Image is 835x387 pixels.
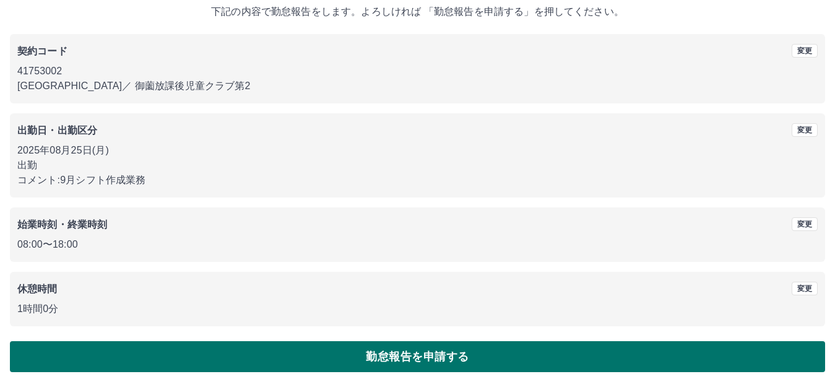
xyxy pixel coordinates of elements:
[792,217,818,231] button: 変更
[17,158,818,173] p: 出勤
[17,284,58,294] b: 休憩時間
[17,46,67,56] b: 契約コード
[10,341,825,372] button: 勤怠報告を申請する
[17,237,818,252] p: 08:00 〜 18:00
[792,123,818,137] button: 変更
[17,302,818,316] p: 1時間0分
[17,173,818,188] p: コメント: 9月シフト作成業務
[792,282,818,295] button: 変更
[17,219,107,230] b: 始業時刻・終業時刻
[17,64,818,79] p: 41753002
[10,4,825,19] p: 下記の内容で勤怠報告をします。よろしければ 「勤怠報告を申請する」を押してください。
[792,44,818,58] button: 変更
[17,143,818,158] p: 2025年08月25日(月)
[17,125,97,136] b: 出勤日・出勤区分
[17,79,818,93] p: [GEOGRAPHIC_DATA] ／ 御薗放課後児童クラブ第2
